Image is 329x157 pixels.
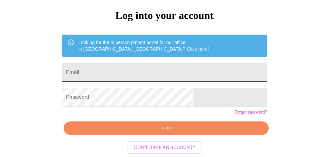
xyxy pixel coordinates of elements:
h3: Log into your account [62,9,267,22]
span: Don't have an account? [134,144,195,152]
a: Forgot password? [234,110,267,115]
a: Click here! [187,46,209,52]
button: Login [64,121,268,135]
a: Don't have an account? [125,144,204,150]
button: Don't have an account? [127,141,202,154]
span: Login [71,124,261,132]
div: Looking for the in person patient portal for our office in [GEOGRAPHIC_DATA], [GEOGRAPHIC_DATA]? [78,37,209,55]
